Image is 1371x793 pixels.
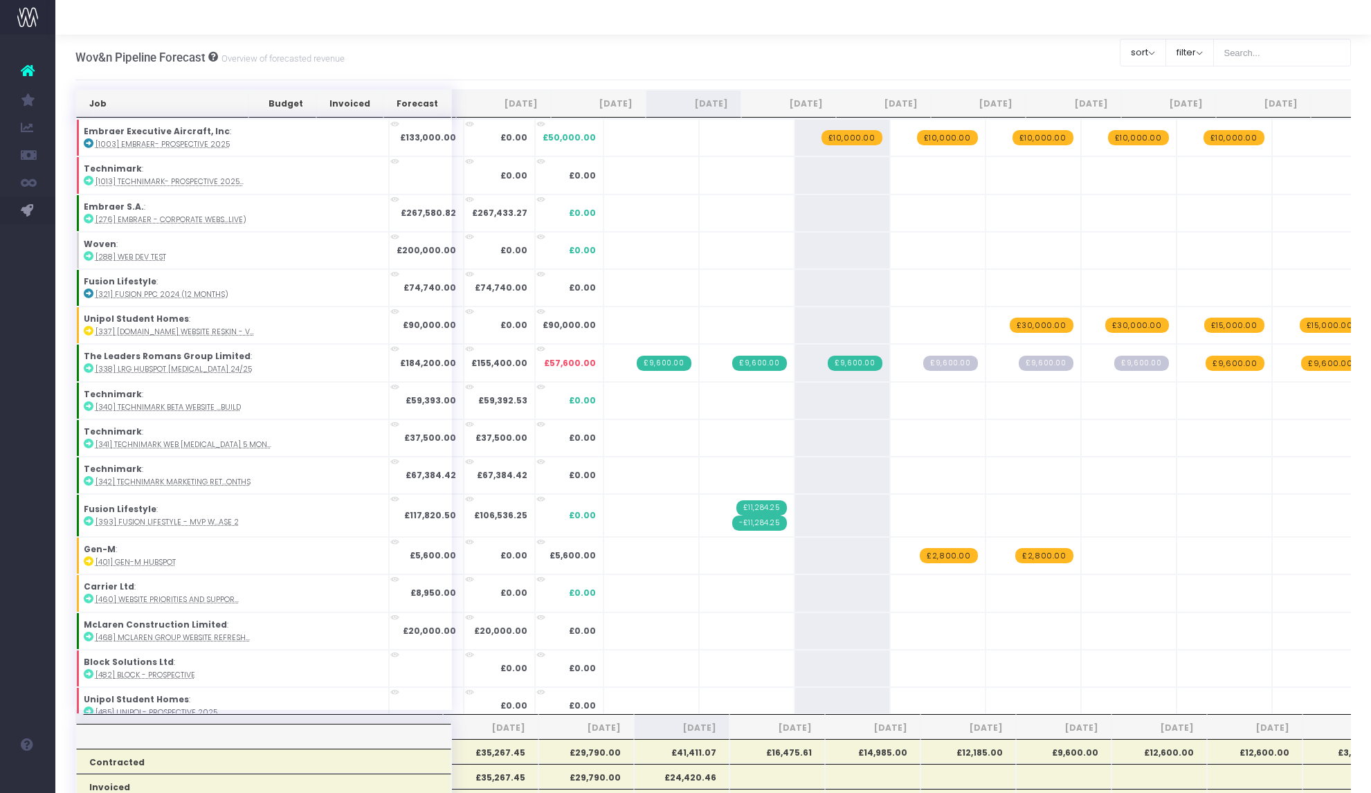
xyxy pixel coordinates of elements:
[76,494,389,537] td: :
[403,319,456,331] strong: £90,000.00
[500,319,527,331] strong: £0.00
[550,549,596,562] span: £5,600.00
[543,319,596,331] span: £90,000.00
[456,722,525,734] span: [DATE]
[551,90,646,118] th: Jul 25: activate to sort column ascending
[1120,39,1166,66] button: sort
[76,574,389,612] td: :
[410,587,456,599] strong: £8,950.00
[443,739,538,764] th: £35,267.45
[96,632,250,643] abbr: [468] McLaren Group Website Refresh
[646,90,741,118] th: Aug 25: activate to sort column ascending
[1204,318,1264,333] span: wayahead Revenue Forecast Item
[84,581,134,592] strong: Carrier Ltd
[1013,130,1073,145] span: wayahead Revenue Forecast Item
[84,125,230,137] strong: Embraer Executive Aircraft, Inc
[569,700,596,712] span: £0.00
[836,90,931,118] th: Oct 25: activate to sort column ascending
[1015,548,1073,563] span: wayahead Revenue Forecast Item
[569,625,596,637] span: £0.00
[732,356,786,371] span: Streamtime Invoice: 757 – [338] LRG HubSpot retainer 24/25
[76,457,389,494] td: :
[474,509,527,521] strong: £106,536.25
[500,587,527,599] strong: £0.00
[76,194,389,232] td: :
[569,394,596,407] span: £0.00
[397,244,456,256] strong: £200,000.00
[404,432,456,444] strong: £37,500.00
[634,739,729,764] th: £41,411.07
[76,232,389,269] td: :
[478,394,527,406] strong: £59,392.53
[76,612,389,650] td: :
[404,509,456,521] strong: £117,820.50
[84,163,142,174] strong: Technimark
[821,130,882,145] span: wayahead Revenue Forecast Item
[838,722,907,734] span: [DATE]
[84,426,142,437] strong: Technimark
[500,549,527,561] strong: £0.00
[500,700,527,711] strong: £0.00
[456,90,551,118] th: Jun 25: activate to sort column ascending
[1114,356,1168,371] span: Streamtime Draft Invoice: null – [338] LRG HubSpot retainer 24/25
[637,356,691,371] span: Streamtime Invoice: 736 – [338] LRG HubSpot retainer 24/25
[76,156,389,194] td: :
[569,207,596,219] span: £0.00
[96,289,228,300] abbr: [321] Fusion PPC 2024 (12 months)
[406,469,456,481] strong: £67,384.42
[500,170,527,181] strong: £0.00
[477,469,527,481] strong: £67,384.42
[1029,722,1098,734] span: [DATE]
[96,557,176,567] abbr: [401] Gen-M HubSpot
[96,327,254,337] abbr: [337] Unipol.org website reskin - V2
[76,419,389,457] td: :
[1213,39,1352,66] input: Search...
[96,364,252,374] abbr: [338] LRG HubSpot retainer 24/25
[500,131,527,143] strong: £0.00
[443,764,538,789] th: £35,267.45
[569,244,596,257] span: £0.00
[84,238,116,250] strong: Woven
[1300,318,1360,333] span: wayahead Revenue Forecast Item
[825,739,920,764] th: £14,985.00
[569,432,596,444] span: £0.00
[96,215,246,225] abbr: [276] Embraer - Corporate website project (live)
[544,357,596,370] span: £57,600.00
[475,432,527,444] strong: £37,500.00
[406,394,456,406] strong: £59,393.00
[569,282,596,294] span: £0.00
[76,537,389,574] td: :
[741,90,836,118] th: Sep 25: activate to sort column ascending
[410,549,456,561] strong: £5,600.00
[401,207,456,219] strong: £267,580.82
[96,517,239,527] abbr: [393] Fusion Lifestyle - MVP Web Development phase 2
[400,131,456,143] strong: £133,000.00
[543,131,596,144] span: £50,000.00
[732,516,787,531] span: Streamtime Invoice: 744 – [393] Fusion Lifestyle - MVP Web Development phase 2
[84,619,227,630] strong: McLaren Construction Limited
[500,244,527,256] strong: £0.00
[1216,90,1311,118] th: Feb 26: activate to sort column ascending
[500,662,527,674] strong: £0.00
[76,90,248,118] th: Job: activate to sort column ascending
[84,693,189,705] strong: Unipol Student Homes
[1019,356,1073,371] span: Streamtime Draft Invoice: null – [338] LRG HubSpot retainer 24/25
[248,90,316,118] th: Budget
[17,765,38,786] img: images/default_profile_image.png
[474,625,527,637] strong: £20,000.00
[76,749,451,774] th: Contracted
[569,587,596,599] span: £0.00
[920,739,1016,764] th: £12,185.00
[923,356,977,371] span: Streamtime Draft Invoice: null – [338] LRG HubSpot retainer 24/25
[403,282,456,293] strong: £74,740.00
[75,51,206,64] span: Wov&n Pipeline Forecast
[76,382,389,419] td: :
[400,357,456,369] strong: £184,200.00
[471,357,527,369] strong: £155,400.00
[84,656,174,668] strong: Block Solutions Ltd
[76,269,389,307] td: :
[1121,90,1216,118] th: Jan 26: activate to sort column ascending
[96,402,241,412] abbr: [340] Technimark Beta website design & build
[1026,90,1120,118] th: Dec 25: activate to sort column ascending
[1206,356,1264,371] span: wayahead Revenue Forecast Item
